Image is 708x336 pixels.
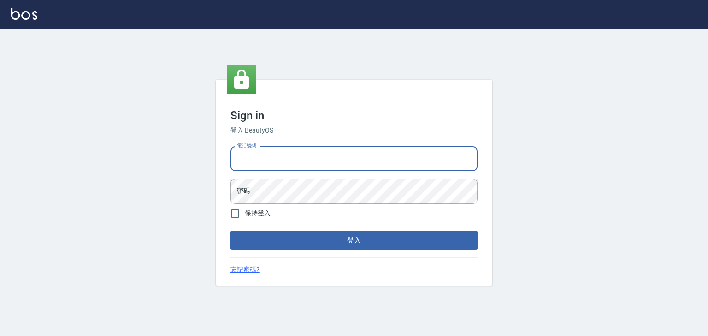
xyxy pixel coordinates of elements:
a: 忘記密碼? [230,265,260,275]
span: 保持登入 [245,209,271,218]
h3: Sign in [230,109,478,122]
button: 登入 [230,231,478,250]
label: 電話號碼 [237,142,256,149]
h6: 登入 BeautyOS [230,126,478,135]
img: Logo [11,8,37,20]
